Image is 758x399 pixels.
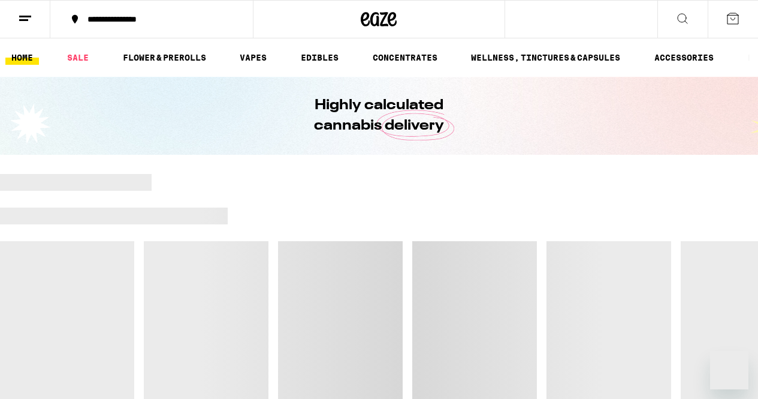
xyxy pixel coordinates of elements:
[280,95,478,136] h1: Highly calculated cannabis delivery
[234,50,273,65] a: VAPES
[465,50,626,65] a: WELLNESS, TINCTURES & CAPSULES
[5,50,39,65] a: HOME
[117,50,212,65] a: FLOWER & PREROLLS
[710,351,748,389] iframe: Button to launch messaging window
[61,50,95,65] a: SALE
[295,50,345,65] a: EDIBLES
[648,50,720,65] a: ACCESSORIES
[367,50,443,65] a: CONCENTRATES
